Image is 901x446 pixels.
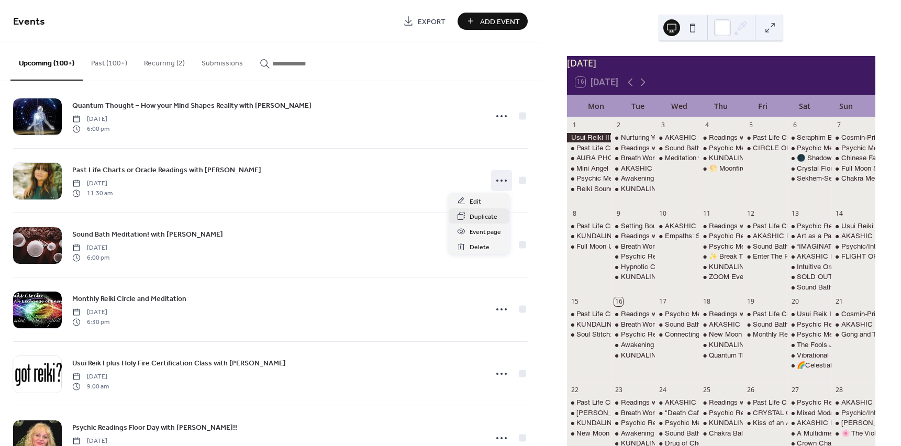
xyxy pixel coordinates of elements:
[709,231,875,241] div: Psychic Readings Floor Day with [PERSON_NAME]!!
[787,133,831,142] div: Seraphim Blueprint-Level II Sacred Geometry Certification Class with Sean
[72,229,223,240] span: Sound Bath Meditation! with [PERSON_NAME]
[611,262,655,272] div: Hypnotic Cord Cutting Class with April
[567,184,611,194] div: Reiki Sound Bath 6:30-8pm with Noella
[576,330,766,339] div: Soul Stitch: Sewing Your Spirit Poppet with [PERSON_NAME]
[72,372,109,382] span: [DATE]
[655,133,699,142] div: AKASHIC RECORDS READING with Valeri (& Other Psychic Services)
[621,153,811,163] div: Breath Work & Sound Bath Meditation with [PERSON_NAME]
[72,228,223,240] a: Sound Bath Meditation! with [PERSON_NAME]
[655,231,699,241] div: Empaths: Sensitive but Not Shattered A Resilience Training for Energetically Aware People
[699,330,743,339] div: New Moon CACAO Ceremony & Drumming Circle with Gayla
[787,408,831,418] div: Mixed Modality Healing Circle with Valeri & June
[611,231,655,241] div: Readings with Psychic Medium Ashley Jodra
[621,408,811,418] div: Breath Work & Sound Bath Meditation with [PERSON_NAME]
[743,133,787,142] div: Past Life Charts or Oracle Readings with April Azzolino
[831,133,875,142] div: Cosmin-Private Event
[567,56,875,70] div: [DATE]
[576,184,735,194] div: Reiki Sound Bath 6:30-8pm with [PERSON_NAME]
[743,143,787,153] div: CIRCLE OF SOUND
[570,120,579,129] div: 1
[570,297,579,306] div: 15
[72,99,312,111] a: Quantum Thought – How your Mind Shapes Reality with [PERSON_NAME]
[831,398,875,407] div: AKASHIC RECORDS READING with Valeri (& Other Psychic Services)
[576,408,703,418] div: [PERSON_NAME] "Channeling Session"
[787,231,831,241] div: Art as a Path to Self-Discovery for Kids with Valeri
[72,358,286,369] span: Usui Reik I plus Holy Fire Certification Class with [PERSON_NAME]
[567,330,611,339] div: Soul Stitch: Sewing Your Spirit Poppet with Elowynn
[743,408,787,418] div: CRYSTAL GRID REIKI CIRCLE with Debbie & Sean
[72,293,186,305] a: Monthly Reiki Circle and Meditation
[699,252,743,261] div: ✨ Break Through the Fear of Embodying Your Light ✨with Rose
[742,95,784,117] div: Fri
[621,320,811,329] div: Breath Work & Sound Bath Meditation with [PERSON_NAME]
[791,209,799,218] div: 13
[621,398,777,407] div: Readings with Psychic Medium [PERSON_NAME]
[699,351,743,360] div: Quantum Thought – How your Mind Shapes Reality with Rose
[787,320,831,329] div: Psychic Readings Floor Day with Gayla!!
[699,408,743,418] div: Psychic Readings Floor Day with Gayla!!
[576,164,729,173] div: Mini Angel Reiki Package with [PERSON_NAME]
[611,351,655,360] div: KUNDALINI YOGA
[699,429,743,438] div: Chakra Balance Meditation with Leeza
[470,242,490,253] span: Delete
[659,120,668,129] div: 3
[470,227,501,238] span: Event page
[72,421,237,433] a: Psychic Readings Floor Day with [PERSON_NAME]!!
[709,153,767,163] div: KUNDALINI YOGA
[621,418,787,428] div: Psychic Readings Floor Day with [PERSON_NAME]!!
[567,408,611,418] div: Karen Jones "Channeling Session"
[193,42,251,80] button: Submissions
[567,429,611,438] div: New Moon Goddess Activation Meditation with Leeza
[136,42,193,80] button: Recurring (2)
[743,309,787,319] div: Past Life Charts or Oracle Readings with April Azzolino
[72,382,109,391] span: 9:00 am
[709,429,866,438] div: Chakra Balance Meditation with [PERSON_NAME]
[611,133,655,142] div: Nurturing Your Body Group Repatterning on Zoom
[699,221,743,231] div: Readings with Psychic Medium Ashley Jodra
[576,153,679,163] div: AURA PHOTO's - [DATE] Special
[567,398,611,407] div: Past Life Charts or Oracle Readings with April Azzolino
[567,143,611,153] div: Past Life Charts or Oracle Readings with April Azzolino
[699,262,743,272] div: KUNDALINI YOGA
[743,418,787,428] div: Kiss of an Angel Archangel Raphael Meditation and Experience with Crista
[621,252,787,261] div: Psychic Readings Floor Day with [PERSON_NAME]!!
[576,429,780,438] div: New Moon Goddess Activation Meditation with [PERSON_NAME]
[611,242,655,251] div: Breath Work & Sound Bath Meditation with Karen
[703,386,711,395] div: 25
[576,231,635,241] div: KUNDALINI YOGA
[611,153,655,163] div: Breath Work & Sound Bath Meditation with Karen
[576,242,705,251] div: Full Moon Unicorn Reiki Circle with Leeza
[787,283,831,292] div: Sound Bath Toning Meditation with Singing Bowls & Channeled Light Language & Song
[567,320,611,329] div: KUNDALINI YOGA
[621,231,777,241] div: Readings with Psychic Medium [PERSON_NAME]
[567,221,611,231] div: Past Life Charts or Oracle Readings with April Azzolino
[621,242,811,251] div: Breath Work & Sound Bath Meditation with [PERSON_NAME]
[72,422,237,433] span: Psychic Readings Floor Day with [PERSON_NAME]!!
[470,211,497,222] span: Duplicate
[835,386,843,395] div: 28
[570,386,579,395] div: 22
[699,153,743,163] div: KUNDALINI YOGA
[699,418,743,428] div: KUNDALINI YOGA
[787,398,831,407] div: Psychic Readings Floor Day with Gayla!!
[709,143,886,153] div: Psychic Medium Floor Day with [DEMOGRAPHIC_DATA]
[743,231,787,241] div: AKASHIC RECORDS READING with Valeri (& Other Psychic Services)
[787,340,831,350] div: The Fools Journey - a Walk through the Major Arcana with Leeza
[611,252,655,261] div: Psychic Readings Floor Day with Gayla!!
[699,164,743,173] div: 🌕 Moonfire: Full Moon Ritual & Meditation with Elowynn
[72,165,261,176] span: Past Life Charts or Oracle Readings with [PERSON_NAME]
[747,297,755,306] div: 19
[72,188,113,198] span: 11:30 am
[699,242,743,251] div: Psychic Medium Floor Day with Crista
[709,408,875,418] div: Psychic Readings Floor Day with [PERSON_NAME]!!
[831,418,875,428] div: Jazmine (private event) Front Classroom
[611,164,655,173] div: AKASHIC RECORDS READING with Valeri (& Other Psychic Services)
[611,398,655,407] div: Readings with Psychic Medium Ashley Jodra
[665,418,842,428] div: Psychic Medium Floor Day with [DEMOGRAPHIC_DATA]
[614,297,623,306] div: 16
[709,242,886,251] div: Psychic Medium Floor Day with [DEMOGRAPHIC_DATA]
[709,262,767,272] div: KUNDALINI YOGA
[621,330,787,339] div: Psychic Readings Floor Day with [PERSON_NAME]!!
[576,174,753,183] div: Psychic Medium Floor Day with [DEMOGRAPHIC_DATA]
[611,320,655,329] div: Breath Work & Sound Bath Meditation with Karen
